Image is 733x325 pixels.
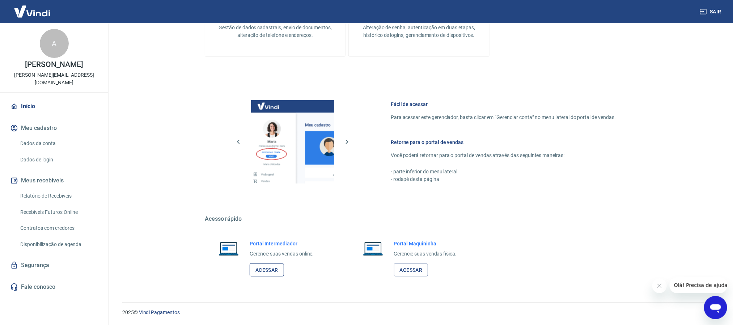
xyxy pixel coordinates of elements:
[6,71,102,86] p: [PERSON_NAME][EMAIL_ADDRESS][DOMAIN_NAME]
[391,176,616,183] p: - rodapé desta página
[17,237,99,252] a: Disponibilização de agenda
[394,250,457,258] p: Gerencie suas vendas física.
[40,29,69,58] div: A
[9,279,99,295] a: Fale conosco
[391,168,616,176] p: - parte inferior do menu lateral
[394,240,457,247] h6: Portal Maquininha
[9,173,99,189] button: Meus recebíveis
[652,279,667,293] iframe: Fechar mensagem
[17,221,99,236] a: Contratos com credores
[4,5,61,11] span: Olá! Precisa de ajuda?
[205,215,633,223] h5: Acesso rápido
[17,136,99,151] a: Dados da conta
[391,101,616,108] h6: Fácil de acessar
[122,309,716,316] p: 2025 ©
[9,257,99,273] a: Segurança
[251,100,334,183] img: Imagem da dashboard mostrando o botão de gerenciar conta na sidebar no lado esquerdo
[25,61,83,68] p: [PERSON_NAME]
[358,240,388,257] img: Imagem de um notebook aberto
[139,309,180,315] a: Vindi Pagamentos
[704,296,727,319] iframe: Botão para abrir a janela de mensagens
[698,5,724,18] button: Sair
[360,24,477,39] p: Alteração de senha, autenticação em duas etapas, histórico de logins, gerenciamento de dispositivos.
[391,139,616,146] h6: Retorne para o portal de vendas
[217,24,334,39] p: Gestão de dados cadastrais, envio de documentos, alteração de telefone e endereços.
[9,98,99,114] a: Início
[250,250,314,258] p: Gerencie suas vendas online.
[250,240,314,247] h6: Portal Intermediador
[213,240,244,257] img: Imagem de um notebook aberto
[9,120,99,136] button: Meu cadastro
[250,263,284,277] a: Acessar
[17,189,99,203] a: Relatório de Recebíveis
[9,0,56,22] img: Vindi
[391,152,616,159] p: Você poderá retornar para o portal de vendas através das seguintes maneiras:
[17,205,99,220] a: Recebíveis Futuros Online
[391,114,616,121] p: Para acessar este gerenciador, basta clicar em “Gerenciar conta” no menu lateral do portal de ven...
[670,277,727,293] iframe: Mensagem da empresa
[17,152,99,167] a: Dados de login
[394,263,428,277] a: Acessar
